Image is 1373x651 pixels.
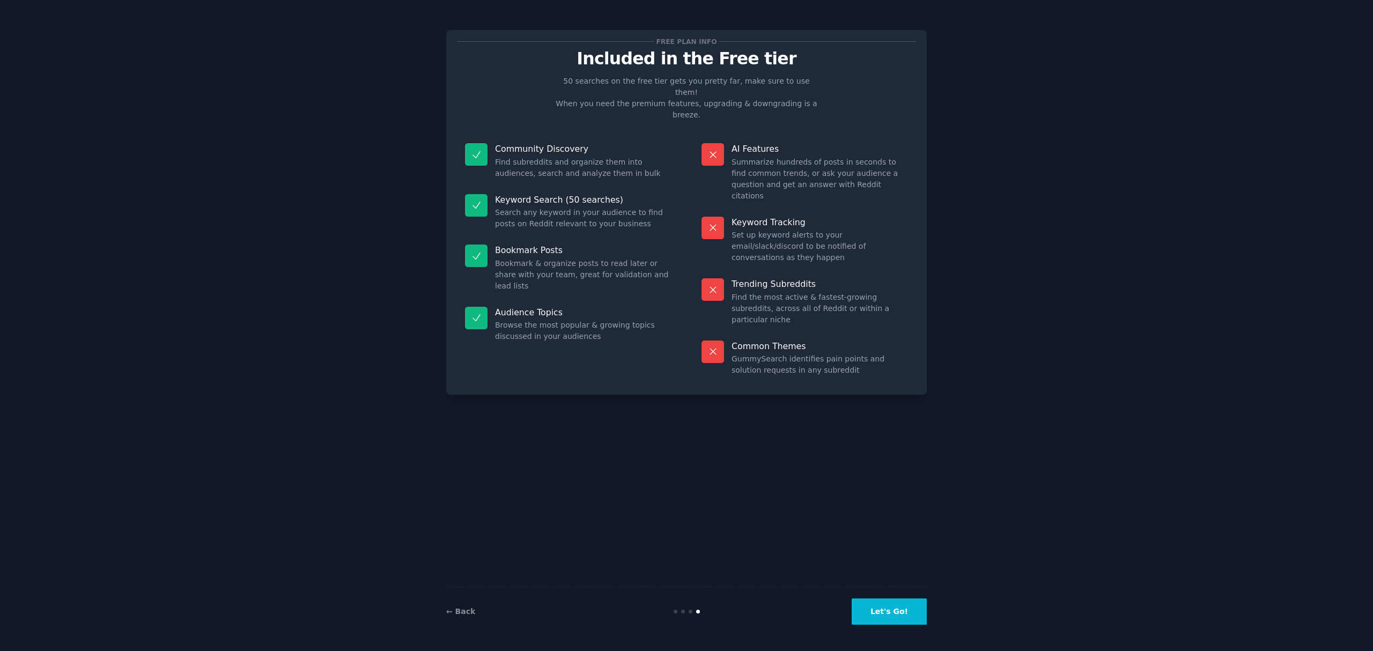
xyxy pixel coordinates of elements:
[732,353,908,376] dd: GummySearch identifies pain points and solution requests in any subreddit
[495,307,671,318] p: Audience Topics
[495,320,671,342] dd: Browse the most popular & growing topics discussed in your audiences
[852,598,927,625] button: Let's Go!
[732,217,908,228] p: Keyword Tracking
[495,207,671,230] dd: Search any keyword in your audience to find posts on Reddit relevant to your business
[732,341,908,352] p: Common Themes
[446,607,475,616] a: ← Back
[732,157,908,202] dd: Summarize hundreds of posts in seconds to find common trends, or ask your audience a question and...
[732,292,908,325] dd: Find the most active & fastest-growing subreddits, across all of Reddit or within a particular niche
[495,143,671,154] p: Community Discovery
[732,278,908,290] p: Trending Subreddits
[495,194,671,205] p: Keyword Search (50 searches)
[495,157,671,179] dd: Find subreddits and organize them into audiences, search and analyze them in bulk
[654,36,719,47] span: Free plan info
[457,49,916,68] p: Included in the Free tier
[495,258,671,292] dd: Bookmark & organize posts to read later or share with your team, great for validation and lead lists
[495,245,671,256] p: Bookmark Posts
[732,230,908,263] dd: Set up keyword alerts to your email/slack/discord to be notified of conversations as they happen
[551,76,822,121] p: 50 searches on the free tier gets you pretty far, make sure to use them! When you need the premiu...
[732,143,908,154] p: AI Features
